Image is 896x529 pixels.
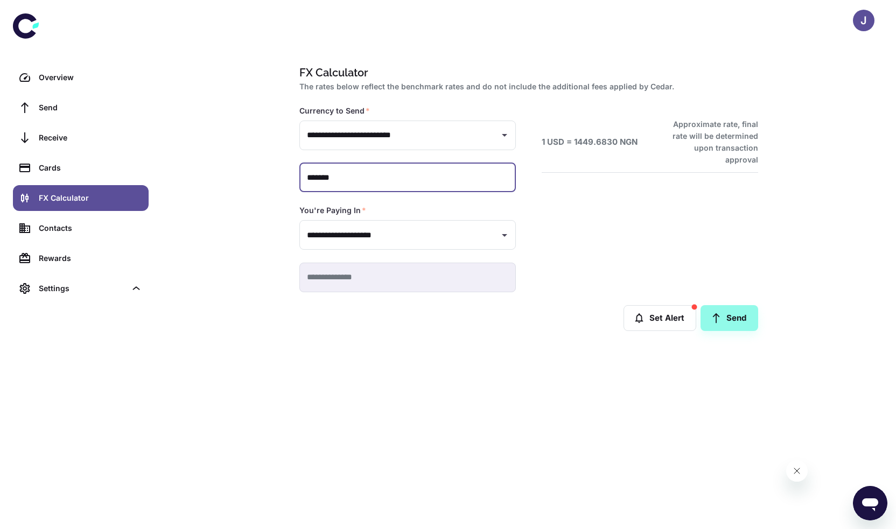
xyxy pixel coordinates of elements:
div: Cards [39,162,142,174]
div: Receive [39,132,142,144]
a: Receive [13,125,149,151]
iframe: Button to launch messaging window [853,486,887,520]
button: Open [497,128,512,143]
a: FX Calculator [13,185,149,211]
label: You're Paying In [299,205,366,216]
div: Overview [39,72,142,83]
div: Rewards [39,252,142,264]
button: Open [497,228,512,243]
a: Rewards [13,245,149,271]
h1: FX Calculator [299,65,754,81]
label: Currency to Send [299,105,370,116]
div: Settings [13,276,149,301]
a: Send [13,95,149,121]
a: Overview [13,65,149,90]
div: Contacts [39,222,142,234]
span: Hi. Need any help? [6,8,78,16]
button: J [853,10,874,31]
button: Set Alert [624,305,696,331]
div: FX Calculator [39,192,142,204]
a: Send [701,305,758,331]
a: Contacts [13,215,149,241]
iframe: Close message [786,460,808,482]
div: Settings [39,283,126,294]
a: Cards [13,155,149,181]
div: Send [39,102,142,114]
h6: Approximate rate, final rate will be determined upon transaction approval [661,118,758,166]
h6: 1 USD = 1449.6830 NGN [542,136,638,149]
